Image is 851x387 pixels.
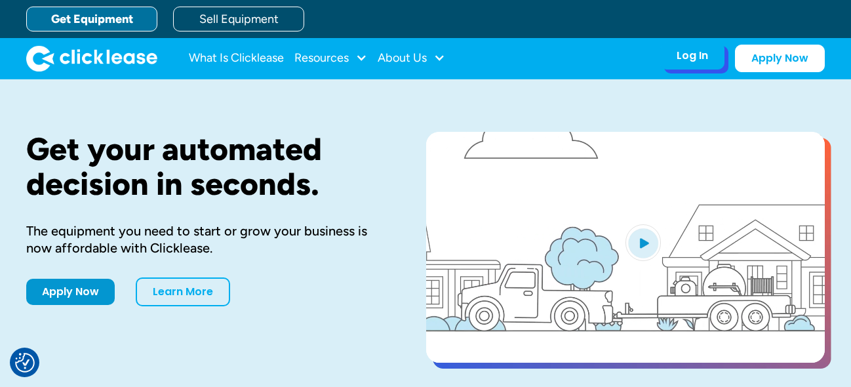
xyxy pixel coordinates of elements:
a: Apply Now [26,279,115,305]
a: Learn More [136,277,230,306]
a: home [26,45,157,71]
div: Log In [677,49,708,62]
img: Clicklease logo [26,45,157,71]
img: Blue play button logo on a light blue circular background [625,224,661,261]
h1: Get your automated decision in seconds. [26,132,384,201]
a: Apply Now [735,45,825,72]
a: Get Equipment [26,7,157,31]
img: Revisit consent button [15,353,35,373]
div: Resources [294,45,367,71]
a: What Is Clicklease [189,45,284,71]
button: Consent Preferences [15,353,35,373]
a: Sell Equipment [173,7,304,31]
div: The equipment you need to start or grow your business is now affordable with Clicklease. [26,222,384,256]
a: open lightbox [426,132,825,363]
div: About Us [378,45,445,71]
